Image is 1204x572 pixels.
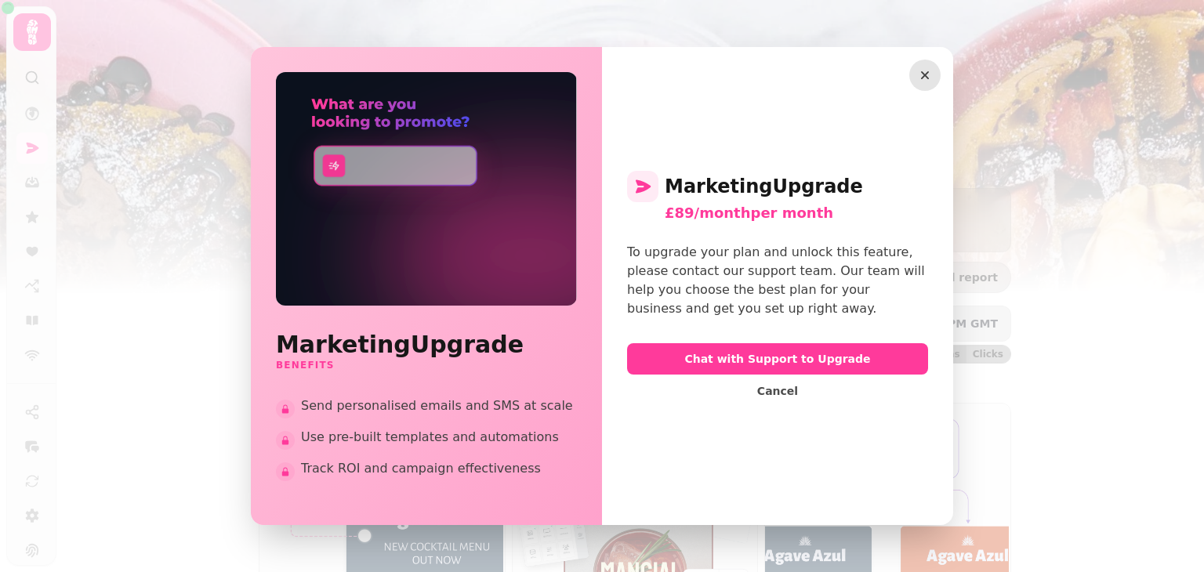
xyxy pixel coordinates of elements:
h2: Marketing Upgrade [627,171,928,202]
h2: Marketing Upgrade [276,331,577,359]
button: Cancel [745,381,811,401]
span: Send personalised emails and SMS at scale [301,396,577,415]
span: Track ROI and campaign effectiveness [301,459,577,478]
div: To upgrade your plan and unlock this feature, please contact our support team. Our team will help... [627,243,928,318]
span: Use pre-built templates and automations [301,428,577,447]
h3: Benefits [276,359,577,371]
span: Cancel [757,386,798,396]
button: Chat with Support to Upgrade [627,343,928,375]
div: £89/month per month [665,202,928,224]
span: Chat with Support to Upgrade [640,353,916,364]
